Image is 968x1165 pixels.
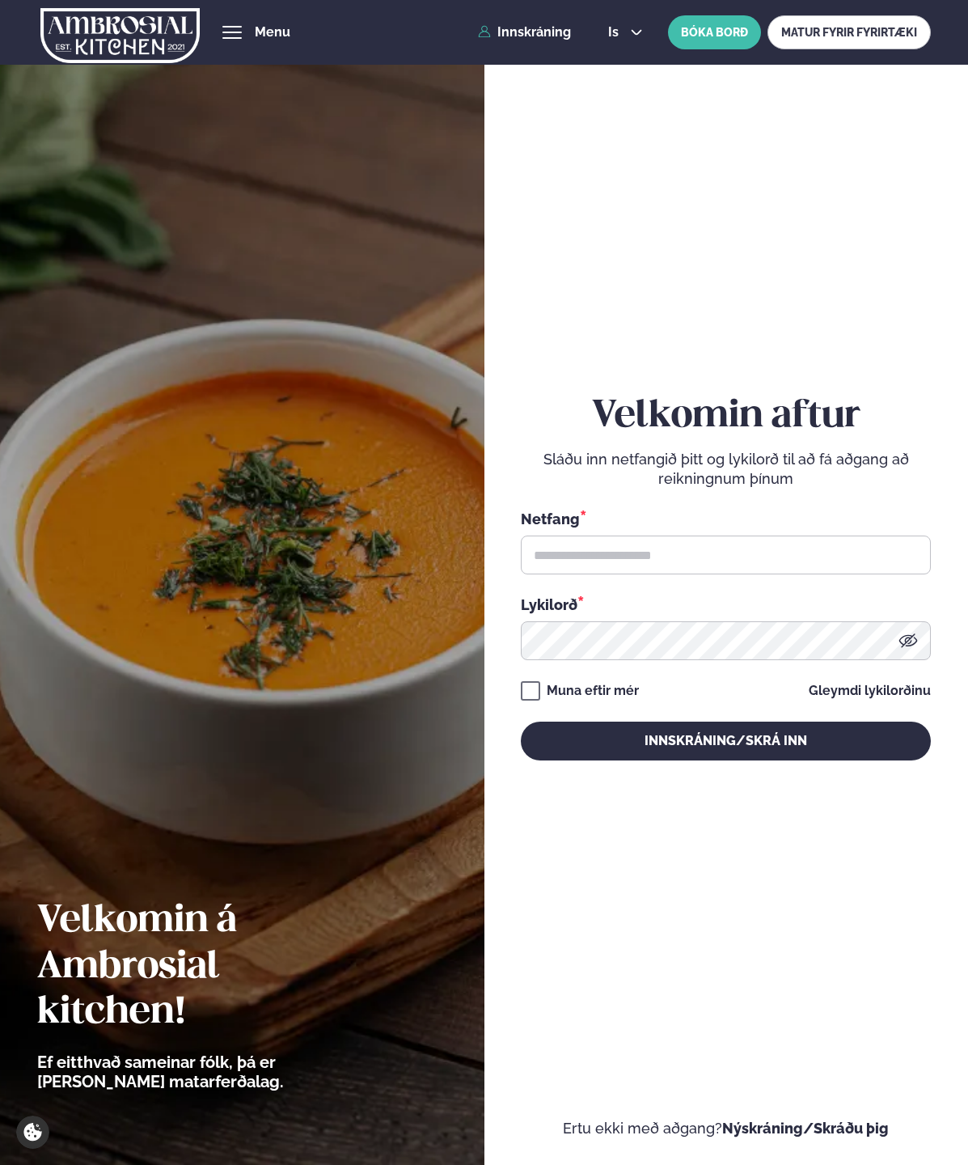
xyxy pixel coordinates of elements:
button: Innskráning/Skrá inn [521,722,931,760]
p: Sláðu inn netfangið þitt og lykilorð til að fá aðgang að reikningnum þínum [521,450,931,489]
a: Nýskráning/Skráðu þig [722,1120,889,1137]
p: Ef eitthvað sameinar fólk, þá er [PERSON_NAME] matarferðalag. [37,1053,373,1091]
a: Gleymdi lykilorðinu [809,684,931,697]
a: MATUR FYRIR FYRIRTÆKI [767,15,931,49]
span: is [608,26,623,39]
button: BÓKA BORÐ [668,15,761,49]
h2: Velkomin aftur [521,394,931,439]
img: logo [40,2,200,69]
div: Netfang [521,508,931,529]
h2: Velkomin á Ambrosial kitchen! [37,899,373,1035]
a: Cookie settings [16,1116,49,1149]
a: Innskráning [478,25,571,40]
p: Ertu ekki með aðgang? [521,1119,931,1138]
button: is [595,26,656,39]
button: hamburger [222,23,242,42]
div: Lykilorð [521,594,931,615]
